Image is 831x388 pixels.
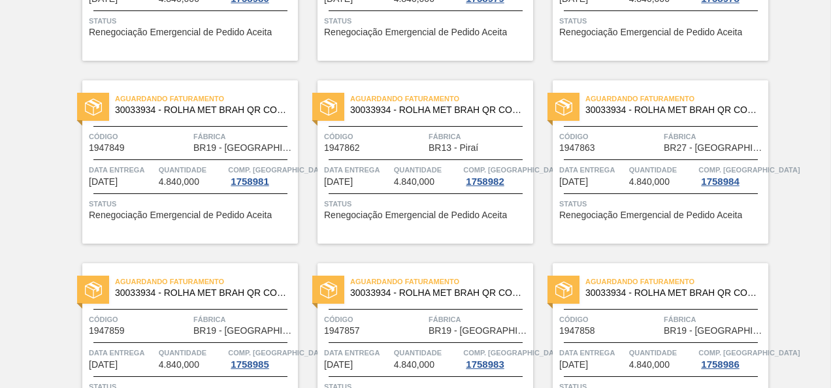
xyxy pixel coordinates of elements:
span: 1947857 [324,326,360,336]
span: Aguardando Faturamento [350,92,533,105]
span: Código [324,313,425,326]
img: status [555,99,572,116]
span: Código [324,130,425,143]
span: Código [559,130,660,143]
span: Comp. Carga [698,346,800,359]
span: Aguardando Faturamento [115,92,298,105]
a: Comp. [GEOGRAPHIC_DATA]1758982 [463,163,530,187]
span: 01/11/2025 [324,360,353,370]
span: Comp. Carga [698,163,800,176]
span: Status [89,14,295,27]
span: Aguardando Faturamento [585,92,768,105]
span: BR13 - Piraí [429,143,478,153]
span: Quantidade [159,163,225,176]
a: Comp. [GEOGRAPHIC_DATA]1758983 [463,346,530,370]
span: 30033934 - ROLHA MET BRAH QR CODE 021CX105 [585,288,758,298]
span: 1947849 [89,143,125,153]
span: 30033934 - ROLHA MET BRAH QR CODE 021CX105 [350,288,523,298]
span: Aguardando Faturamento [115,275,298,288]
a: Comp. [GEOGRAPHIC_DATA]1758986 [698,346,765,370]
span: Data Entrega [559,346,626,359]
span: 1947863 [559,143,595,153]
span: 30033934 - ROLHA MET BRAH QR CODE 021CX105 [115,288,287,298]
div: 1758983 [463,359,506,370]
div: 1758986 [698,359,741,370]
img: status [85,99,102,116]
span: 4.840,000 [394,177,434,187]
span: BR27 - Nova Minas [664,143,765,153]
a: statusAguardando Faturamento30033934 - ROLHA MET BRAH QR CODE 021CX105Código1947849FábricaBR19 - ... [63,80,298,244]
span: Fábrica [664,130,765,143]
span: Data Entrega [89,163,155,176]
img: status [320,282,337,299]
span: Aguardando Faturamento [350,275,533,288]
span: 30033934 - ROLHA MET BRAH QR CODE 021CX105 [115,105,287,115]
a: statusAguardando Faturamento30033934 - ROLHA MET BRAH QR CODE 021CX105Código1947862FábricaBR13 - ... [298,80,533,244]
span: Comp. Carga [228,163,329,176]
div: 1758984 [698,176,741,187]
span: Renegociação Emergencial de Pedido Aceita [559,27,742,37]
a: statusAguardando Faturamento30033934 - ROLHA MET BRAH QR CODE 021CX105Código1947863FábricaBR27 - ... [533,80,768,244]
span: Status [89,197,295,210]
span: 01/11/2025 [89,360,118,370]
span: Fábrica [193,130,295,143]
span: Aguardando Faturamento [585,275,768,288]
a: Comp. [GEOGRAPHIC_DATA]1758984 [698,163,765,187]
span: 30033934 - ROLHA MET BRAH QR CODE 021CX105 [350,105,523,115]
span: Quantidade [394,163,461,176]
span: Fábrica [429,313,530,326]
span: Fábrica [429,130,530,143]
a: Comp. [GEOGRAPHIC_DATA]1758981 [228,163,295,187]
span: Quantidade [394,346,461,359]
span: BR19 - Nova Rio [193,143,295,153]
span: 03/11/2025 [559,360,588,370]
span: 1947859 [89,326,125,336]
span: 4.840,000 [159,177,199,187]
span: Status [559,197,765,210]
img: status [320,99,337,116]
span: Renegociação Emergencial de Pedido Aceita [89,210,272,220]
span: BR19 - Nova Rio [193,326,295,336]
span: 4.840,000 [629,177,670,187]
span: Data Entrega [89,346,155,359]
span: 1947858 [559,326,595,336]
span: 1947862 [324,143,360,153]
span: Renegociação Emergencial de Pedido Aceita [324,210,507,220]
span: Comp. Carga [463,346,564,359]
span: 30033934 - ROLHA MET BRAH QR CODE 021CX105 [585,105,758,115]
span: 4.840,000 [159,360,199,370]
div: 1758981 [228,176,271,187]
span: Renegociação Emergencial de Pedido Aceita [89,27,272,37]
span: 30/10/2025 [559,177,588,187]
span: BR19 - Nova Rio [429,326,530,336]
img: status [85,282,102,299]
span: Comp. Carga [463,163,564,176]
div: 1758985 [228,359,271,370]
span: Status [324,14,530,27]
span: Quantidade [159,346,225,359]
span: Código [89,313,190,326]
span: 4.840,000 [394,360,434,370]
span: Renegociação Emergencial de Pedido Aceita [324,27,507,37]
span: Data Entrega [324,346,391,359]
span: Status [559,14,765,27]
span: Data Entrega [324,163,391,176]
div: 1758982 [463,176,506,187]
span: 4.840,000 [629,360,670,370]
span: Quantidade [629,163,696,176]
span: Fábrica [193,313,295,326]
span: 30/10/2025 [324,177,353,187]
span: Código [559,313,660,326]
img: status [555,282,572,299]
span: Código [89,130,190,143]
a: Comp. [GEOGRAPHIC_DATA]1758985 [228,346,295,370]
span: Fábrica [664,313,765,326]
span: Quantidade [629,346,696,359]
span: Status [324,197,530,210]
span: BR19 - Nova Rio [664,326,765,336]
span: Data Entrega [559,163,626,176]
span: Renegociação Emergencial de Pedido Aceita [559,210,742,220]
span: 25/10/2025 [89,177,118,187]
span: Comp. Carga [228,346,329,359]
